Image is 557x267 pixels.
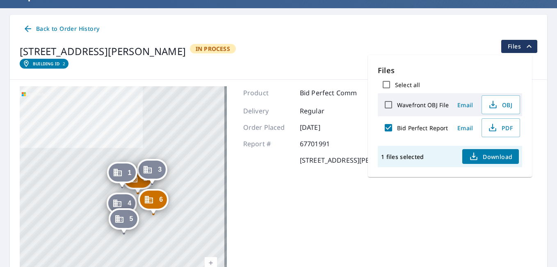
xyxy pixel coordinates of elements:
p: Report # [243,139,292,149]
p: Delivery [243,106,292,116]
span: Back to Order History [23,24,99,34]
span: Download [469,152,512,161]
div: [STREET_ADDRESS][PERSON_NAME] [20,44,186,59]
p: 67701991 [300,139,349,149]
p: [STREET_ADDRESS][PERSON_NAME] [300,155,412,165]
p: Regular [300,106,349,116]
span: 1 [128,170,131,176]
button: Email [452,122,478,134]
p: Files [378,65,522,76]
p: Product [243,88,292,98]
button: filesDropdownBtn-67701991 [501,40,537,53]
p: [DATE] [300,122,349,132]
a: Back to Order History [20,21,103,37]
span: PDF [487,123,513,133]
span: Email [455,124,475,132]
a: Upgrade [367,86,418,99]
em: Building ID [33,61,59,66]
span: 3 [158,166,162,173]
p: Bid Perfect Comm [300,88,357,98]
div: Dropped pin, building 5, Commercial property, 2013 N Edwards Ave Mount Pleasant, TX 75455 [109,208,139,234]
div: Dropped pin, building 3, Commercial property, 2005 N Edwards Ave Mount Pleasant, TX 75455 [137,159,167,184]
span: 6 [159,196,163,203]
span: Email [455,101,475,109]
p: Order Placed [243,122,292,132]
span: 5 [130,216,133,222]
button: Download [462,149,519,164]
p: 1 files selected [381,153,424,161]
button: Email [452,99,478,111]
label: Bid Perfect Report [397,124,448,132]
button: OBJ [482,95,520,114]
span: Files [508,41,534,51]
span: In Process [191,45,235,53]
button: PDF [482,118,520,137]
span: 4 [128,200,131,206]
div: Dropped pin, building 6, Commercial property, 2011 N Edwards Ave Mount Pleasant, TX 75455 [138,189,169,214]
div: Dropped pin, building 4, Commercial property, 2013 N Edwards Ave Mount Pleasant, TX 75455 [107,193,137,218]
span: OBJ [487,100,513,110]
div: Dropped pin, building 1, Commercial property, 2009 N Edwards Ave Mount Pleasant, TX 75455 [107,162,137,187]
a: Building ID2 [20,59,68,69]
label: Select all [395,81,420,89]
label: Wavefront OBJ File [397,101,449,109]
